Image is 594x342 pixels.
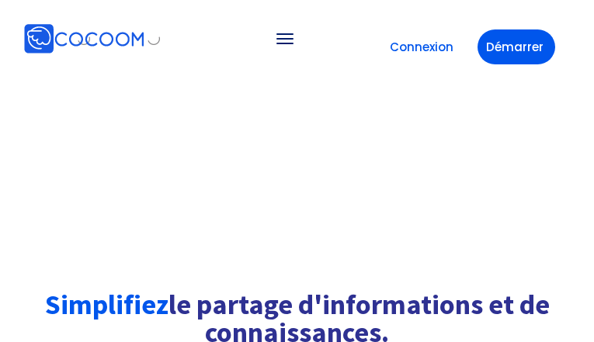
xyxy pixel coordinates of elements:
img: Cocoom [23,23,144,54]
a: Démarrer [478,29,555,64]
a: Connexion [381,29,462,64]
button: Toggle navigation [276,29,294,64]
img: Cocoom [148,33,160,45]
font: Simplifiez [45,287,168,322]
